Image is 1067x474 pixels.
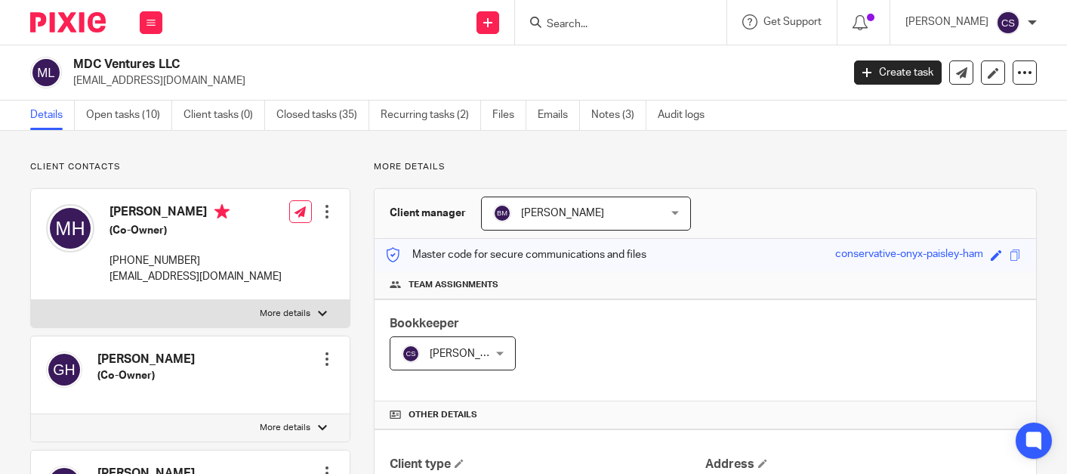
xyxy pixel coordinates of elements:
[109,223,282,238] h5: (Co-Owner)
[109,253,282,268] p: [PHONE_NUMBER]
[492,101,526,130] a: Files
[381,101,481,130] a: Recurring tasks (2)
[409,409,477,421] span: Other details
[30,57,62,88] img: svg%3E
[493,204,511,222] img: svg%3E
[386,247,646,262] p: Master code for secure communications and files
[30,12,106,33] img: Pixie
[183,101,265,130] a: Client tasks (0)
[46,204,94,252] img: svg%3E
[260,308,310,320] p: More details
[763,17,822,27] span: Get Support
[545,18,681,32] input: Search
[390,318,459,330] span: Bookkeeper
[705,457,1021,472] h4: Address
[30,161,350,173] p: Client contacts
[390,457,705,472] h4: Client type
[214,204,230,219] i: Primary
[658,101,716,130] a: Audit logs
[109,204,282,223] h4: [PERSON_NAME]
[260,422,310,434] p: More details
[374,161,1037,173] p: More details
[73,73,831,88] p: [EMAIL_ADDRESS][DOMAIN_NAME]
[276,101,369,130] a: Closed tasks (35)
[430,349,513,359] span: [PERSON_NAME]
[591,101,646,130] a: Notes (3)
[538,101,580,130] a: Emails
[109,269,282,284] p: [EMAIL_ADDRESS][DOMAIN_NAME]
[996,11,1020,35] img: svg%3E
[97,352,195,367] h4: [PERSON_NAME]
[390,206,466,221] h3: Client manager
[409,279,498,291] span: Team assignments
[835,246,983,264] div: conservative-onyx-paisley-ham
[86,101,172,130] a: Open tasks (10)
[30,101,75,130] a: Details
[97,368,195,383] h5: (Co-Owner)
[905,14,988,29] p: [PERSON_NAME]
[521,208,604,218] span: [PERSON_NAME]
[854,60,942,85] a: Create task
[73,57,680,73] h2: MDC Ventures LLC
[46,352,82,388] img: svg%3E
[402,345,420,363] img: svg%3E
